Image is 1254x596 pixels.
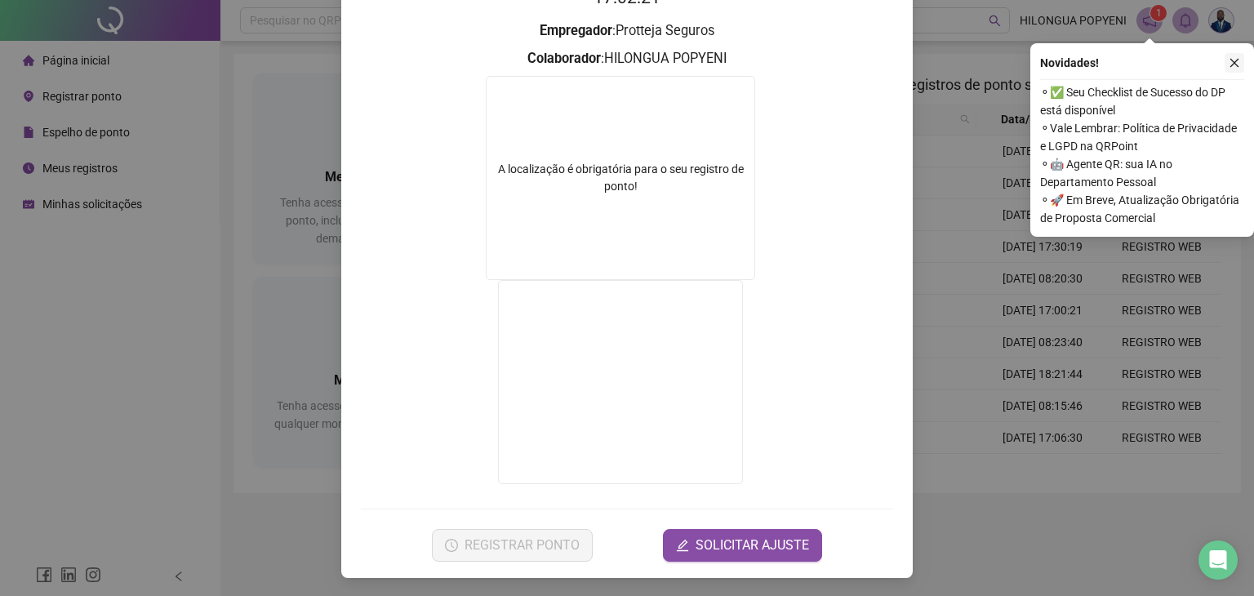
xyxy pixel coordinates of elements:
button: editSOLICITAR AJUSTE [663,529,822,562]
span: Novidades ! [1040,54,1099,72]
span: SOLICITAR AJUSTE [696,536,809,555]
strong: Colaborador [527,51,601,66]
div: A localização é obrigatória para o seu registro de ponto! [487,161,754,195]
span: edit [676,539,689,552]
h3: : Protteja Seguros [361,20,893,42]
strong: Empregador [540,23,612,38]
h3: : HILONGUA POPYENI [361,48,893,69]
button: REGISTRAR PONTO [432,529,593,562]
span: ⚬ ✅ Seu Checklist de Sucesso do DP está disponível [1040,83,1244,119]
span: ⚬ 🚀 Em Breve, Atualização Obrigatória de Proposta Comercial [1040,191,1244,227]
span: ⚬ 🤖 Agente QR: sua IA no Departamento Pessoal [1040,155,1244,191]
span: close [1229,57,1240,69]
span: ⚬ Vale Lembrar: Política de Privacidade e LGPD na QRPoint [1040,119,1244,155]
div: Open Intercom Messenger [1198,540,1238,580]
